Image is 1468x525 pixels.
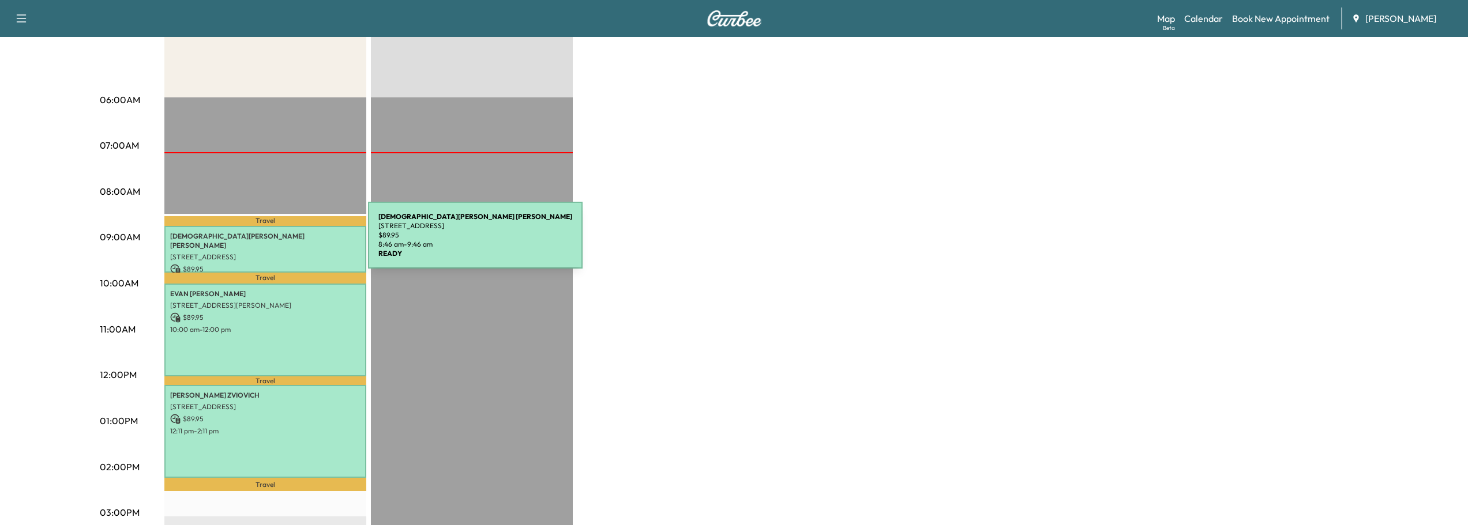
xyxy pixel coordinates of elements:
[1232,12,1330,25] a: Book New Appointment
[100,230,140,244] p: 09:00AM
[170,252,361,262] p: [STREET_ADDRESS]
[100,184,140,198] p: 08:00AM
[100,460,140,474] p: 02:00PM
[100,368,137,382] p: 12:00PM
[100,276,138,290] p: 10:00AM
[1157,12,1175,25] a: MapBeta
[170,289,361,299] p: EVAN [PERSON_NAME]
[170,402,361,411] p: [STREET_ADDRESS]
[170,232,361,250] p: [DEMOGRAPHIC_DATA][PERSON_NAME] [PERSON_NAME]
[170,325,361,334] p: 10:00 am - 12:00 pm
[170,391,361,400] p: [PERSON_NAME] ZVIOVICH
[100,93,140,107] p: 06:00AM
[164,376,366,385] p: Travel
[1365,12,1436,25] span: [PERSON_NAME]
[170,426,361,436] p: 12:11 pm - 2:11 pm
[170,301,361,310] p: [STREET_ADDRESS][PERSON_NAME]
[100,322,136,336] p: 11:00AM
[1163,24,1175,32] div: Beta
[1184,12,1223,25] a: Calendar
[100,414,138,428] p: 01:00PM
[170,312,361,323] p: $ 89.95
[100,138,139,152] p: 07:00AM
[100,505,140,519] p: 03:00PM
[707,10,762,27] img: Curbee Logo
[170,414,361,424] p: $ 89.95
[170,264,361,274] p: $ 89.95
[164,478,366,491] p: Travel
[164,273,366,284] p: Travel
[164,216,366,226] p: Travel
